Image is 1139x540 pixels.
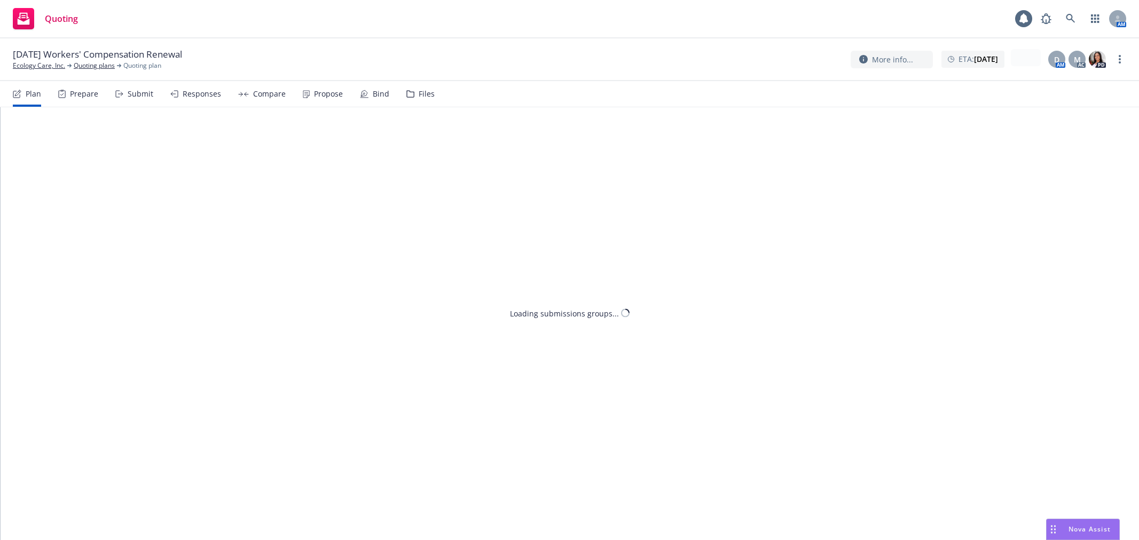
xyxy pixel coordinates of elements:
[13,61,65,70] a: Ecology Care, Inc.
[959,53,998,65] span: ETA :
[13,48,182,61] span: [DATE] Workers' Compensation Renewal
[1069,525,1111,534] span: Nova Assist
[45,14,78,23] span: Quoting
[1074,54,1081,65] span: M
[1089,51,1106,68] img: photo
[1046,519,1120,540] button: Nova Assist
[123,61,161,70] span: Quoting plan
[26,90,41,98] div: Plan
[872,54,913,65] span: More info...
[1035,8,1057,29] a: Report a Bug
[1085,8,1106,29] a: Switch app
[314,90,343,98] div: Propose
[373,90,389,98] div: Bind
[1060,8,1081,29] a: Search
[70,90,98,98] div: Prepare
[1113,53,1126,66] a: more
[183,90,221,98] div: Responses
[253,90,286,98] div: Compare
[128,90,153,98] div: Submit
[851,51,933,68] button: More info...
[974,54,998,64] strong: [DATE]
[510,307,619,319] div: Loading submissions groups...
[74,61,115,70] a: Quoting plans
[1047,519,1060,539] div: Drag to move
[1054,54,1059,65] span: D
[9,4,82,34] a: Quoting
[419,90,435,98] div: Files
